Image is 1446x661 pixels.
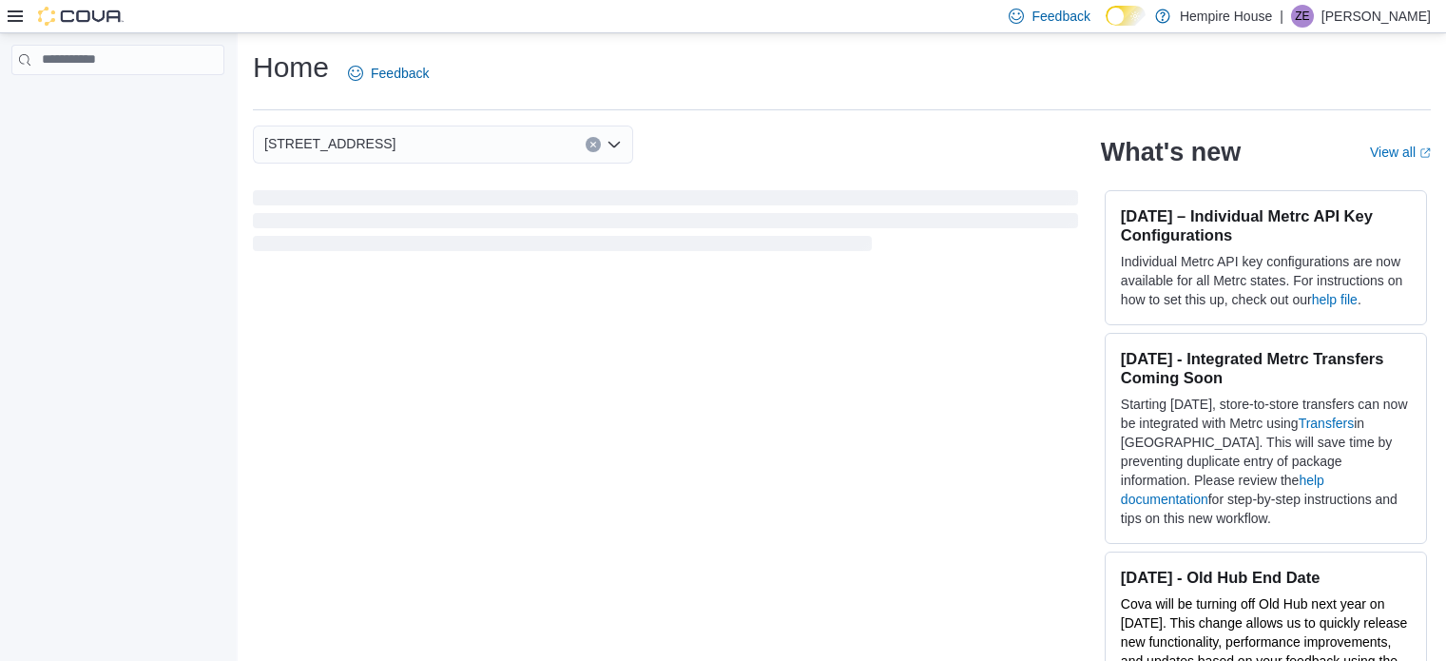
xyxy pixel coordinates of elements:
p: Starting [DATE], store-to-store transfers can now be integrated with Metrc using in [GEOGRAPHIC_D... [1121,395,1411,528]
button: Clear input [586,137,601,152]
h3: [DATE] - Integrated Metrc Transfers Coming Soon [1121,349,1411,387]
svg: External link [1419,147,1431,159]
div: Zachary Evans [1291,5,1314,28]
span: [STREET_ADDRESS] [264,132,395,155]
span: Dark Mode [1106,26,1107,27]
a: help file [1312,292,1358,307]
img: Cova [38,7,124,26]
button: Open list of options [607,137,622,152]
p: Individual Metrc API key configurations are now available for all Metrc states. For instructions ... [1121,252,1411,309]
p: Hempire House [1180,5,1272,28]
nav: Complex example [11,79,224,125]
input: Dark Mode [1106,6,1146,26]
h3: [DATE] - Old Hub End Date [1121,568,1411,587]
a: Transfers [1299,416,1355,431]
p: | [1280,5,1283,28]
h1: Home [253,49,329,87]
span: Feedback [371,64,429,83]
a: View allExternal link [1370,145,1431,160]
h3: [DATE] – Individual Metrc API Key Configurations [1121,206,1411,244]
a: Feedback [340,54,436,92]
span: ZE [1295,5,1309,28]
span: Feedback [1031,7,1089,26]
p: [PERSON_NAME] [1321,5,1431,28]
h2: What's new [1101,137,1241,167]
a: help documentation [1121,473,1324,507]
span: Loading [253,194,1078,255]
